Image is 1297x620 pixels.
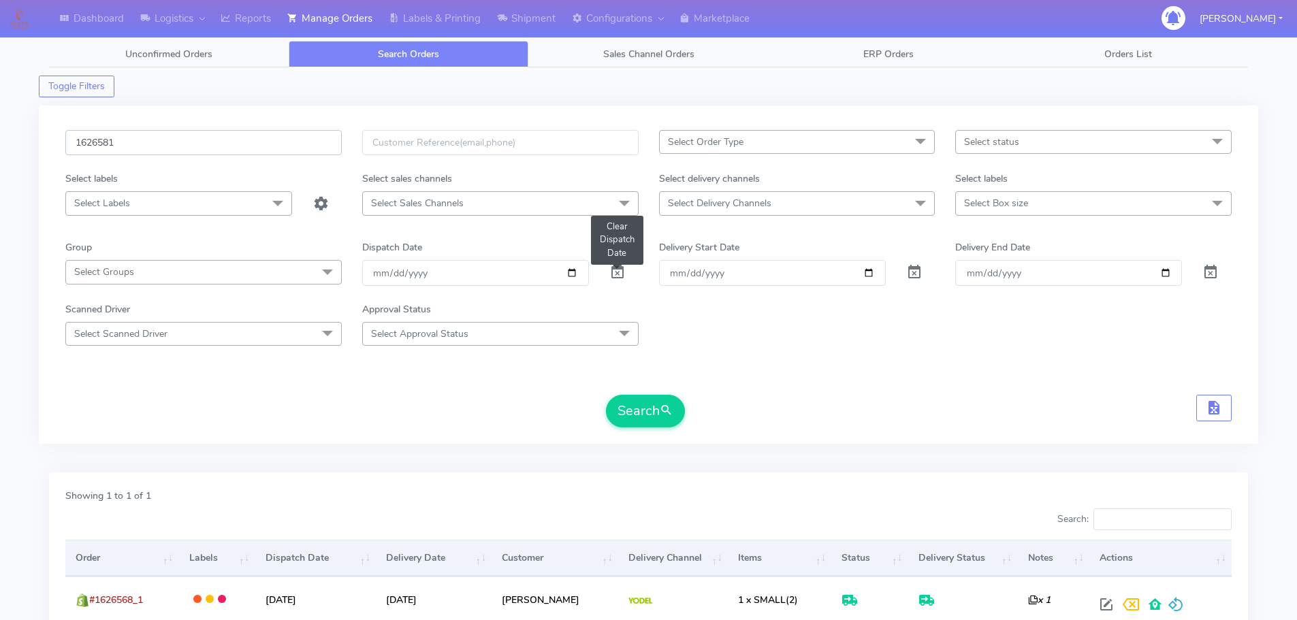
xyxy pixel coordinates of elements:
th: Delivery Status: activate to sort column ascending [908,540,1017,576]
th: Status: activate to sort column ascending [831,540,908,576]
i: x 1 [1028,593,1051,606]
th: Delivery Date: activate to sort column ascending [376,540,492,576]
th: Notes: activate to sort column ascending [1017,540,1089,576]
label: Delivery End Date [955,240,1030,255]
label: Select sales channels [362,172,452,186]
span: (2) [738,593,798,606]
label: Group [65,240,92,255]
span: Select Approval Status [371,327,468,340]
span: Select Scanned Driver [74,327,167,340]
th: Actions: activate to sort column ascending [1089,540,1232,576]
span: Sales Channel Orders [603,48,694,61]
th: Dispatch Date: activate to sort column ascending [255,540,377,576]
ul: Tabs [49,41,1248,67]
span: Select Labels [74,197,130,210]
span: Select Delivery Channels [668,197,771,210]
th: Items: activate to sort column ascending [728,540,831,576]
label: Select delivery channels [659,172,760,186]
button: [PERSON_NAME] [1189,5,1293,33]
label: Showing 1 to 1 of 1 [65,489,151,503]
span: Unconfirmed Orders [125,48,212,61]
th: Delivery Channel: activate to sort column ascending [618,540,728,576]
th: Labels: activate to sort column ascending [178,540,255,576]
label: Select labels [65,172,118,186]
label: Approval Status [362,302,431,316]
span: Orders List [1104,48,1152,61]
input: Order Id [65,130,342,155]
input: Customer Reference(email,phone) [362,130,639,155]
span: #1626568_1 [89,593,143,606]
span: Select Sales Channels [371,197,464,210]
label: Select labels [955,172,1008,186]
img: Yodel [628,598,652,604]
input: Search: [1093,508,1232,530]
span: ERP Orders [863,48,914,61]
span: Select Groups [74,265,134,278]
img: shopify.png [76,593,89,607]
th: Customer: activate to sort column ascending [492,540,618,576]
label: Dispatch Date [362,240,422,255]
button: Search [606,395,685,427]
span: Select Order Type [668,135,743,148]
button: Toggle Filters [39,76,114,97]
label: Search: [1057,508,1232,530]
th: Order: activate to sort column ascending [65,540,178,576]
span: 1 x SMALL [738,593,786,606]
label: Delivery Start Date [659,240,739,255]
span: Select status [964,135,1019,148]
span: Search Orders [378,48,439,61]
span: Select Box size [964,197,1028,210]
label: Scanned Driver [65,302,130,316]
